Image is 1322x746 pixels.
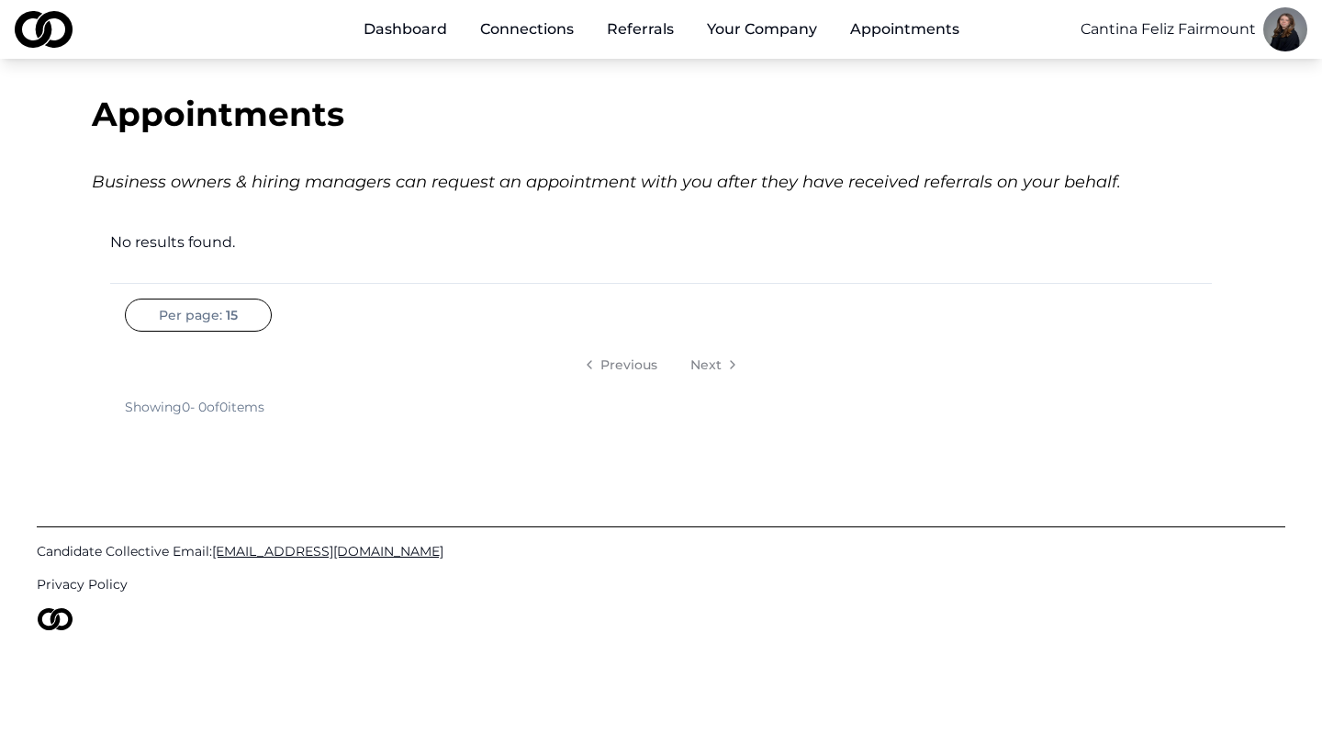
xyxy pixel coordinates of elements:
a: Connections [465,11,588,48]
img: 0df83d02-6c0c-435a-9bc9-ceb2b82e77c7-picture-profile_picture.png [1263,7,1307,51]
button: Per page:15 [125,299,272,332]
nav: Main [349,11,974,48]
span: [EMAIL_ADDRESS][DOMAIN_NAME] [212,543,443,559]
a: Candidate Collective Email:[EMAIL_ADDRESS][DOMAIN_NAME] [37,542,1285,560]
div: Showing 0 - 0 of 0 items [125,398,264,416]
img: logo [15,11,73,48]
span: 15 [226,306,238,324]
a: Privacy Policy [37,575,1285,593]
a: Appointments [835,11,974,48]
div: Business owners & hiring managers can request an appointment with you after they have received re... [92,169,1230,195]
button: Your Company [692,11,832,48]
a: Referrals [592,11,689,48]
button: Cantina Feliz Fairmount [1081,18,1256,40]
div: No results found. [110,232,1212,254]
div: Appointments [92,96,1230,132]
nav: pagination [125,346,1197,383]
img: logo [37,608,73,630]
a: Dashboard [349,11,462,48]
